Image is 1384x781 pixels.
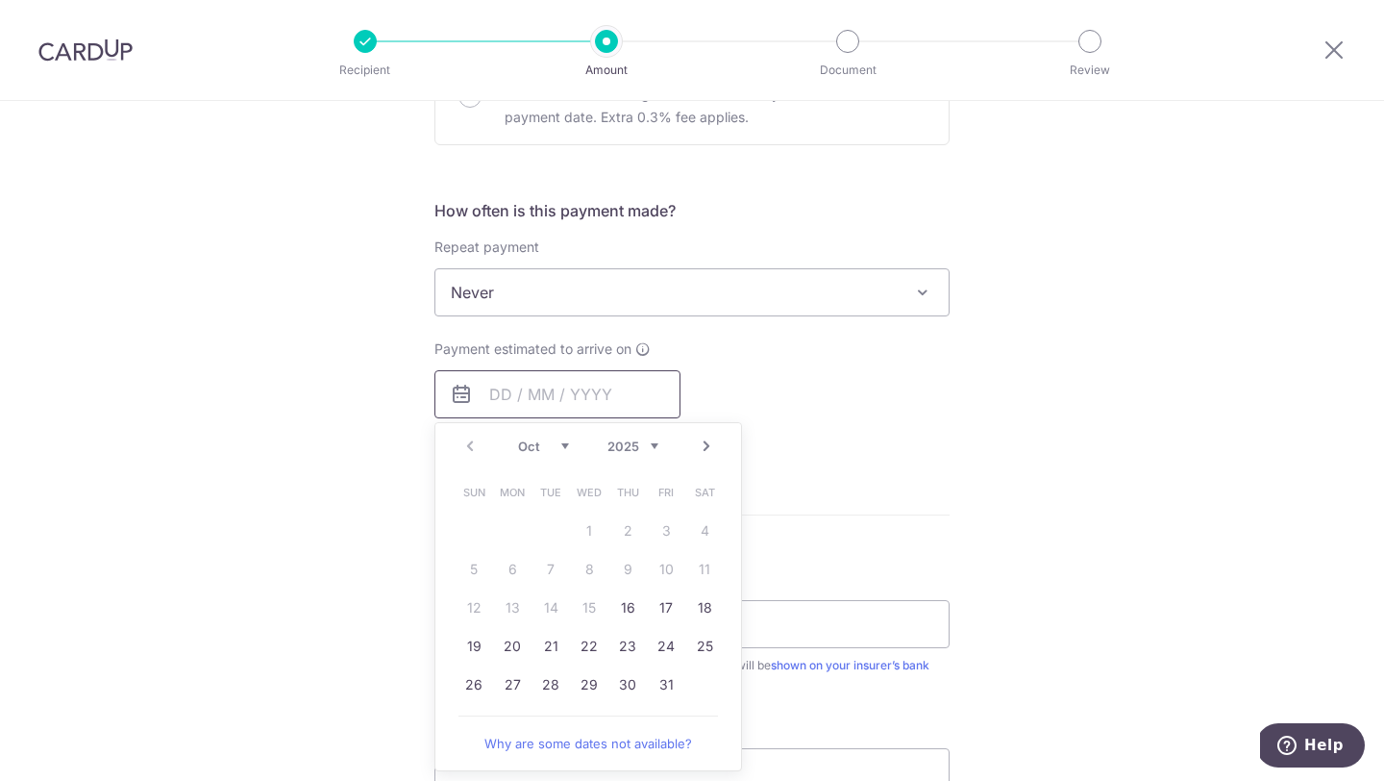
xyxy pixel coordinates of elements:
span: Payment estimated to arrive on [434,340,631,359]
span: Saturday [689,477,720,508]
a: 26 [458,669,489,700]
a: 21 [535,631,566,662]
a: 28 [535,669,566,700]
a: 27 [497,669,528,700]
a: 17 [651,592,681,623]
span: Wednesday [574,477,605,508]
a: 22 [574,631,605,662]
p: Recipient [294,61,436,80]
a: 25 [689,631,720,662]
a: 19 [458,631,489,662]
a: 29 [574,669,605,700]
span: Thursday [612,477,643,508]
span: Sunday [458,477,489,508]
a: 16 [612,592,643,623]
span: Monday [497,477,528,508]
a: 18 [689,592,720,623]
a: 24 [651,631,681,662]
p: Review [1019,61,1161,80]
input: DD / MM / YYYY [434,370,680,418]
a: Next [695,435,718,458]
p: Your card will be charged one business day before the selected payment date. Extra 0.3% fee applies. [505,83,926,129]
a: 30 [612,669,643,700]
iframe: Opens a widget where you can find more information [1260,723,1365,771]
h5: How often is this payment made? [434,199,950,222]
span: Friday [651,477,681,508]
span: Tuesday [535,477,566,508]
a: 23 [612,631,643,662]
span: Never [435,269,949,315]
a: 31 [651,669,681,700]
span: Never [434,268,950,316]
p: Amount [535,61,678,80]
img: CardUp [38,38,133,62]
a: 20 [497,631,528,662]
a: Why are some dates not available? [458,724,718,763]
p: Document [777,61,919,80]
label: Repeat payment [434,238,539,257]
